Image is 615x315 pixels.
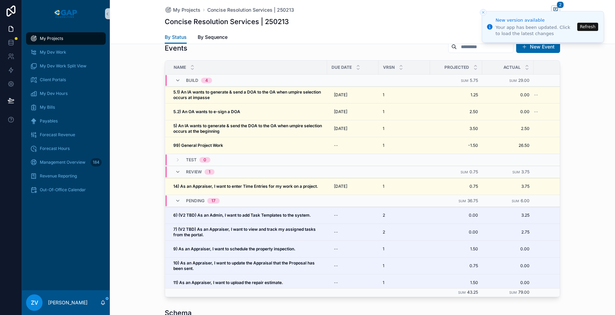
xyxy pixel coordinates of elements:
span: 36.75 [467,198,478,203]
small: Sum [512,170,520,174]
a: 0.00 [486,263,530,269]
a: [DATE] [331,181,374,192]
span: 1 [383,92,384,98]
a: My Bills [26,101,106,113]
span: My Projects [40,36,63,41]
span: [DATE] [334,184,347,189]
a: 0.75 [434,263,478,269]
span: 5.0 [534,143,587,148]
h1: Events [165,43,187,53]
strong: 14) As an Appraiser, I want to enter Time Entries for my work on a project. [173,184,318,189]
a: -- [331,260,374,271]
div: 17 [211,198,216,204]
a: By Status [165,31,187,44]
span: My Dev Work [40,50,66,55]
span: -- [534,92,538,98]
a: [DATE] [331,123,374,134]
a: 0.00 [486,109,530,115]
span: Projected [444,65,469,70]
a: 14) As an Appraiser, I want to enter Time Entries for my work on a project. [173,184,323,189]
a: 1.25 [434,92,478,98]
small: Sum [509,291,517,294]
a: 7) (V2 TBD) As an Appraiser, I want to view and track my assigned tasks from the portal. [173,227,323,238]
span: Test [186,157,197,163]
span: By Sequence [198,34,228,41]
div: 4 [205,78,208,83]
span: 43.25 [467,290,478,295]
span: 1 [383,280,384,285]
span: Management Overview [40,160,85,165]
a: 3.25 [486,213,530,218]
a: 2.75 [486,229,530,235]
button: New Event [516,41,560,53]
a: 0.00 [434,229,478,235]
a: 2.0 [534,263,587,269]
a: -- [331,227,374,238]
span: Payables [40,118,58,124]
a: [DATE] [331,106,374,117]
span: 1.50 [434,246,478,252]
span: 0.75 [469,169,478,174]
span: Name [174,65,186,70]
strong: 10) As an Appraiser, I want to update the Appraisal that the Proposal has been sent. [173,260,316,271]
span: Pending [186,198,205,204]
span: [DATE] [334,92,347,98]
a: 11) As an Appraiser, I want to upload the repair estimate. [173,280,323,285]
a: 4.0 [534,126,587,131]
div: -- [334,263,338,269]
a: 6) (V2 TBD) As an Admin, I want to add Task Templates to the system. [173,213,323,218]
div: New version available [496,17,575,24]
button: Close toast [480,9,487,16]
span: Forecast Hours [40,146,70,151]
strong: 5.1) An IA wants to generate & send a DOA to the OA when umpire selection occurs at impasse [173,89,322,100]
a: 2.50 [486,126,530,131]
a: 9) As an Appraiser, I want to schedule the property inspection. [173,246,323,252]
div: -- [334,229,338,235]
a: 2 [383,229,426,235]
span: 1 [383,126,384,131]
span: 26.50 [486,143,530,148]
a: 0.00 [434,213,478,218]
span: By Status [165,34,187,41]
a: 1 [383,126,426,131]
span: 1 [383,263,384,269]
a: -- [534,92,587,98]
small: Sum [459,199,466,203]
strong: 5) An IA wants to generate & send the DOA to the OA when umpire selection occurs at the beginning [173,123,323,134]
strong: 9) As an Appraiser, I want to schedule the property inspection. [173,246,295,251]
span: My Bills [40,105,55,110]
a: Management Overview184 [26,156,106,169]
span: 1 [383,184,384,189]
a: -- [534,109,587,115]
img: App logo [53,8,78,19]
span: 2.0 [534,229,587,235]
a: 1.0 [534,246,587,252]
a: 99) General Project Work [173,143,323,148]
a: -1.50 [434,143,478,148]
strong: 6) (V2 TBD) As an Admin, I want to add Task Templates to the system. [173,213,311,218]
a: 1 [383,263,426,269]
a: 1.50 [434,280,478,285]
small: Sum [512,199,519,203]
span: Revenue Reporting [40,173,77,179]
a: 1 [383,143,426,148]
strong: 99) General Project Work [173,143,223,148]
a: 3.75 [486,184,530,189]
a: Client Portals [26,74,106,86]
small: Sum [461,170,468,174]
div: -- [334,246,338,252]
p: [PERSON_NAME] [48,299,88,306]
a: 2 [383,213,426,218]
a: 1 [383,280,426,285]
span: 0.00 [486,246,530,252]
span: 2.50 [434,109,478,115]
span: 5.75 [470,78,478,83]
